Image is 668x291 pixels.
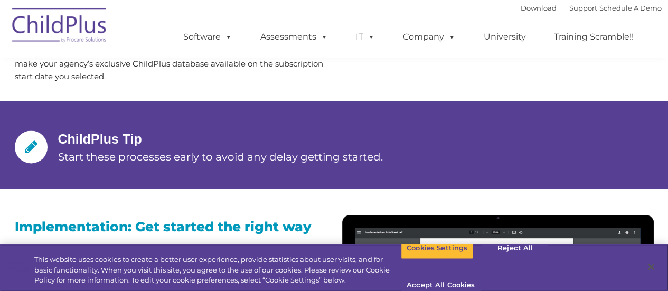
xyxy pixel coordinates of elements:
[58,132,142,146] span: ChildPlus Tip
[473,26,537,48] a: University
[58,151,383,163] span: Start these processes early to avoid any delay getting started.
[34,255,401,286] div: This website uses cookies to create a better user experience, provide statistics about user visit...
[173,26,243,48] a: Software
[482,237,548,259] button: Reject All
[543,26,644,48] a: Training Scramble!!
[250,26,338,48] a: Assessments
[521,4,662,12] font: |
[521,4,557,12] a: Download
[392,26,466,48] a: Company
[345,26,385,48] a: IT
[569,4,597,12] a: Support
[15,220,326,233] h3: Implementation: Get started the right way
[7,1,112,53] img: ChildPlus by Procare Solutions
[15,45,326,83] p: After your contract is filled out and received by your Account Executive, we will make your agenc...
[639,255,663,278] button: Close
[599,4,662,12] a: Schedule A Demo
[401,237,473,259] button: Cookies Settings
